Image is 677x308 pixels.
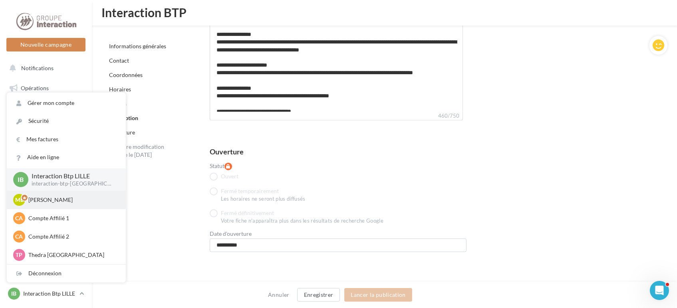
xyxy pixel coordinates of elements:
[5,99,87,116] a: Boîte de réception
[109,43,166,49] a: Informations générales
[12,290,17,298] span: IB
[109,57,129,64] a: Contact
[265,290,292,300] button: Annuler
[21,65,54,71] span: Notifications
[7,94,126,112] a: Gérer mon compte
[210,163,467,170] label: Statut
[7,148,126,166] a: Aide en ligne
[221,217,467,225] div: Votre fiche n'apparaîtra plus dans les résultats de recherche Google
[297,288,340,302] button: Enregistrer
[23,290,76,298] p: Interaction Btp LILLE
[16,251,23,259] span: TP
[5,120,87,137] a: Visibilité en ligne
[7,265,126,282] div: Déconnexion
[344,288,412,302] button: Lancer la publication
[21,85,49,91] span: Opérations
[109,86,131,93] a: Horaires
[5,140,87,157] a: Campagnes
[5,80,87,97] a: Opérations
[210,148,244,155] div: Ouverture
[7,130,126,148] a: Mes factures
[101,140,173,170] div: Dernière modification publiée le [DATE] 10:23
[5,180,87,196] a: Calendrier
[7,112,126,130] a: Sécurité
[32,180,113,188] p: interaction-btp-[GEOGRAPHIC_DATA]
[210,112,463,120] label: 460/750
[650,281,669,300] iframe: Intercom live chat
[18,175,24,184] span: IB
[28,233,116,241] p: Compte Affilié 2
[221,195,467,203] div: Les horaires ne seront plus diffusés
[16,233,23,241] span: CA
[16,214,23,222] span: CA
[101,6,187,18] span: Interaction BTP
[28,214,116,222] p: Compte Affilié 1
[6,286,85,301] a: IB Interaction Btp LILLE
[5,60,84,77] button: Notifications
[28,196,116,204] p: [PERSON_NAME]
[28,251,116,259] p: Thedra [GEOGRAPHIC_DATA]
[109,71,143,78] a: Coordonnées
[5,160,87,176] a: Médiathèque
[6,38,85,51] button: Nouvelle campagne
[32,172,113,181] p: Interaction Btp LILLE
[15,196,23,204] span: ML
[210,231,467,237] label: Date d'ouverture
